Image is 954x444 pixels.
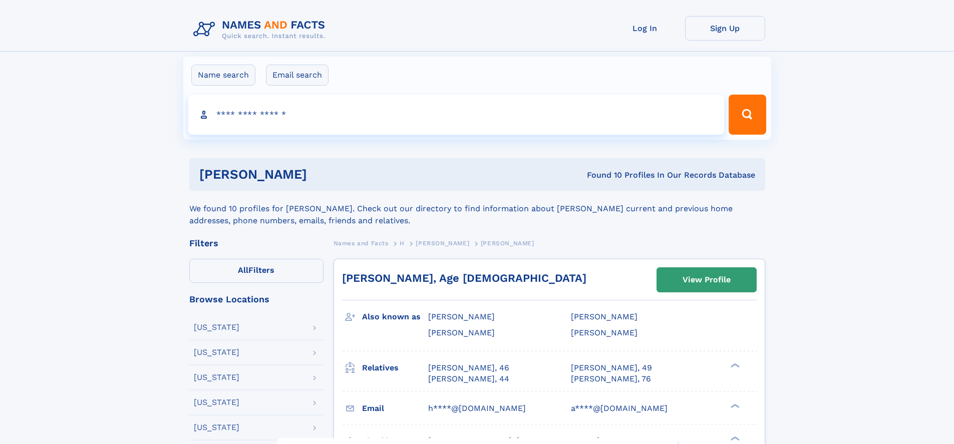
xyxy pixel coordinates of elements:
span: [PERSON_NAME] [571,312,638,321]
a: [PERSON_NAME], 49 [571,362,652,373]
a: [PERSON_NAME], 76 [571,373,651,384]
div: ❯ [728,402,740,409]
h3: Email [362,400,428,417]
span: H [400,240,405,247]
h3: Relatives [362,359,428,376]
a: [PERSON_NAME], Age [DEMOGRAPHIC_DATA] [342,272,586,284]
a: [PERSON_NAME], 46 [428,362,509,373]
div: [US_STATE] [194,348,239,356]
div: [US_STATE] [194,398,239,406]
h1: [PERSON_NAME] [199,168,447,181]
a: Names and Facts [334,237,389,249]
a: Sign Up [685,16,765,41]
button: Search Button [729,95,766,135]
div: We found 10 profiles for [PERSON_NAME]. Check out our directory to find information about [PERSON... [189,191,765,227]
div: Found 10 Profiles In Our Records Database [447,170,755,181]
label: Name search [191,65,255,86]
span: [PERSON_NAME] [571,328,638,337]
span: [PERSON_NAME] [481,240,534,247]
span: All [238,265,248,275]
div: [US_STATE] [194,423,239,431]
a: [PERSON_NAME] [416,237,469,249]
div: ❯ [728,362,740,368]
a: H [400,237,405,249]
div: Browse Locations [189,295,324,304]
label: Email search [266,65,329,86]
div: Filters [189,239,324,248]
span: [PERSON_NAME] [416,240,469,247]
div: View Profile [683,268,731,291]
div: ❯ [728,435,740,441]
label: Filters [189,259,324,283]
a: View Profile [657,268,756,292]
a: Log In [605,16,685,41]
input: search input [188,95,725,135]
img: Logo Names and Facts [189,16,334,43]
a: [PERSON_NAME], 44 [428,373,509,384]
span: [PERSON_NAME] [428,312,495,321]
h3: Also known as [362,308,428,325]
span: [PERSON_NAME] [428,328,495,337]
div: [US_STATE] [194,373,239,381]
div: [US_STATE] [194,323,239,331]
